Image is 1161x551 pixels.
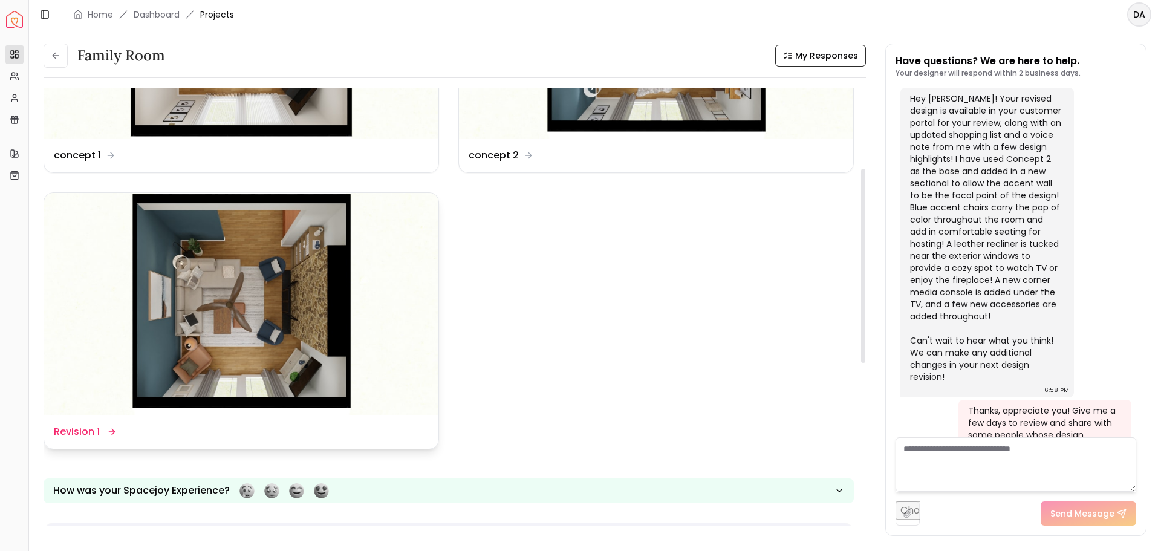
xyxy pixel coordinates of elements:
p: Have questions? We are here to help. [896,54,1081,68]
a: Spacejoy [6,11,23,28]
img: Revision 1 [44,193,438,415]
button: DA [1127,2,1151,27]
div: 6:58 PM [1044,384,1069,396]
span: DA [1128,4,1150,25]
div: Thanks, appreciate you! Give me a few days to review and share with some people whose design opin... [968,405,1120,465]
h3: Family Room [77,46,165,65]
button: My Responses [775,45,866,67]
span: Projects [200,8,234,21]
a: Dashboard [134,8,180,21]
img: Spacejoy Logo [6,11,23,28]
div: Hey [PERSON_NAME]! Your revised design is available in your customer portal for your review, alon... [910,93,1062,383]
dd: Revision 1 [54,425,100,439]
a: Revision 1Revision 1 [44,192,439,449]
a: Home [88,8,113,21]
p: How was your Spacejoy Experience? [53,483,230,498]
nav: breadcrumb [73,8,234,21]
button: How was your Spacejoy Experience?Feeling terribleFeeling badFeeling goodFeeling awesome [44,478,854,503]
span: My Responses [795,50,858,62]
dd: concept 1 [54,148,101,163]
p: Your designer will respond within 2 business days. [896,68,1081,78]
dd: concept 2 [469,148,519,163]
